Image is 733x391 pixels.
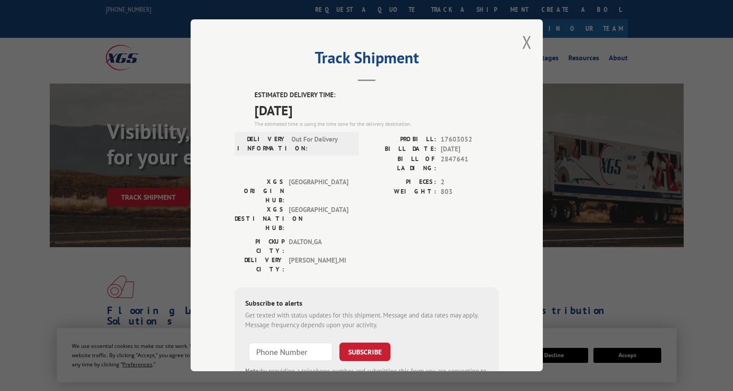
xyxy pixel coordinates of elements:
[235,177,284,205] label: XGS ORIGIN HUB:
[291,135,351,153] span: Out For Delivery
[235,256,284,274] label: DELIVERY CITY:
[235,51,499,68] h2: Track Shipment
[245,311,488,330] div: Get texted with status updates for this shipment. Message and data rates may apply. Message frequ...
[289,205,348,233] span: [GEOGRAPHIC_DATA]
[237,135,287,153] label: DELIVERY INFORMATION:
[235,205,284,233] label: XGS DESTINATION HUB:
[441,177,499,187] span: 2
[522,30,532,54] button: Close modal
[441,145,499,155] span: [DATE]
[245,367,261,375] strong: Note:
[245,298,488,311] div: Subscribe to alerts
[367,154,436,173] label: BILL OF LADING:
[235,237,284,256] label: PICKUP CITY:
[441,154,499,173] span: 2847641
[289,237,348,256] span: DALTON , GA
[367,177,436,187] label: PIECES:
[254,120,499,128] div: The estimated time is using the time zone for the delivery destination.
[254,91,499,101] label: ESTIMATED DELIVERY TIME:
[441,135,499,145] span: 17603052
[367,145,436,155] label: BILL DATE:
[289,256,348,274] span: [PERSON_NAME] , MI
[249,343,332,361] input: Phone Number
[254,100,499,120] span: [DATE]
[441,187,499,197] span: 803
[339,343,390,361] button: SUBSCRIBE
[367,135,436,145] label: PROBILL:
[367,187,436,197] label: WEIGHT:
[289,177,348,205] span: [GEOGRAPHIC_DATA]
